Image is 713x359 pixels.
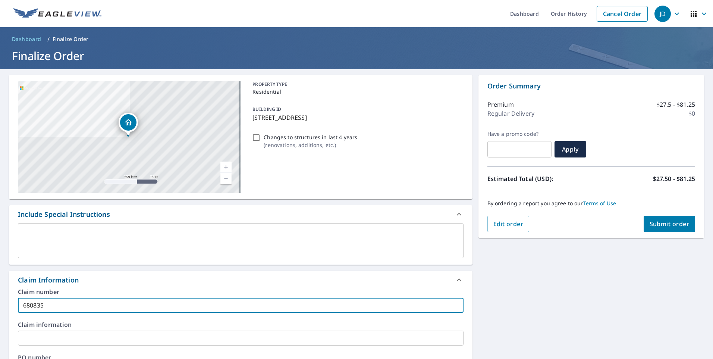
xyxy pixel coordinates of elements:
a: Current Level 17, Zoom In [220,162,232,173]
p: By ordering a report you agree to our [487,200,695,207]
p: [STREET_ADDRESS] [252,113,460,122]
a: Current Level 17, Zoom Out [220,173,232,184]
p: Regular Delivery [487,109,534,118]
label: Claim information [18,322,464,328]
h1: Finalize Order [9,48,704,63]
a: Cancel Order [597,6,648,22]
span: Dashboard [12,35,41,43]
button: Submit order [644,216,695,232]
p: Changes to structures in last 4 years [264,133,357,141]
button: Edit order [487,216,530,232]
button: Apply [555,141,586,157]
a: Terms of Use [583,200,616,207]
span: Edit order [493,220,524,228]
p: ( renovations, additions, etc. ) [264,141,357,149]
span: Apply [560,145,580,153]
p: Premium [487,100,514,109]
li: / [47,35,50,44]
div: Include Special Instructions [9,205,472,223]
div: Include Special Instructions [18,209,110,219]
p: BUILDING ID [252,106,281,112]
div: Claim Information [18,275,79,285]
p: Residential [252,88,460,96]
span: Submit order [650,220,690,228]
label: Have a promo code? [487,131,552,137]
p: Estimated Total (USD): [487,174,591,183]
div: Claim Information [9,271,472,289]
p: $27.5 - $81.25 [656,100,695,109]
img: EV Logo [13,8,101,19]
p: Finalize Order [53,35,89,43]
p: Order Summary [487,81,695,91]
p: PROPERTY TYPE [252,81,460,88]
p: $0 [688,109,695,118]
p: $27.50 - $81.25 [653,174,695,183]
div: Dropped pin, building 1, Residential property, 18293 365th St Earlham, IA 50072 [119,113,138,136]
div: JD [654,6,671,22]
a: Dashboard [9,33,44,45]
label: Claim number [18,289,464,295]
nav: breadcrumb [9,33,704,45]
